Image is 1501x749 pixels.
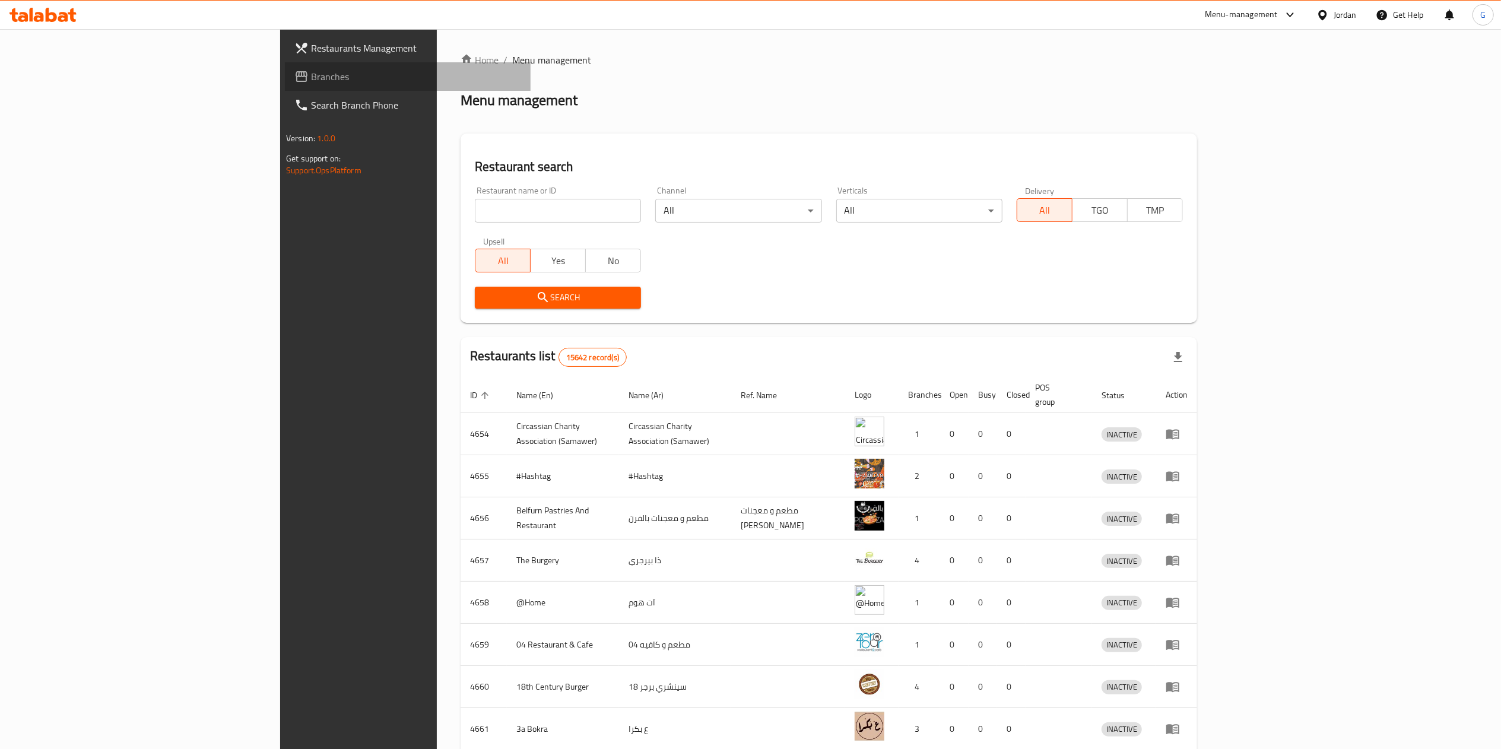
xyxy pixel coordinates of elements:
[855,459,884,488] img: #Hashtag
[475,249,531,272] button: All
[1166,595,1188,610] div: Menu
[1102,638,1142,652] span: INACTIVE
[1166,680,1188,694] div: Menu
[969,413,997,455] td: 0
[507,497,619,539] td: Belfurn Pastries And Restaurant
[285,34,531,62] a: Restaurants Management
[855,543,884,573] img: The Burgery
[507,413,619,455] td: ​Circassian ​Charity ​Association​ (Samawer)
[559,352,626,363] span: 15642 record(s)
[997,377,1026,413] th: Closed
[591,252,636,269] span: No
[899,582,940,624] td: 1
[516,388,569,402] span: Name (En)
[1166,637,1188,652] div: Menu
[1156,377,1197,413] th: Action
[969,539,997,582] td: 0
[836,199,1002,223] div: All
[899,377,940,413] th: Branches
[855,669,884,699] img: 18th Century Burger
[997,666,1026,708] td: 0
[470,347,627,367] h2: Restaurants list
[507,455,619,497] td: #Hashtag
[1102,596,1142,610] div: INACTIVE
[1077,202,1123,219] span: TGO
[845,377,899,413] th: Logo
[741,388,792,402] span: Ref. Name
[285,91,531,119] a: Search Branch Phone
[1166,427,1188,441] div: Menu
[286,131,315,146] span: Version:
[483,237,505,245] label: Upsell
[855,712,884,741] img: 3a Bokra
[1025,186,1055,195] label: Delivery
[969,377,997,413] th: Busy
[475,287,641,309] button: Search
[484,290,632,305] span: Search
[1022,202,1068,219] span: All
[619,624,731,666] td: مطعم و كافيه 04
[1102,680,1142,694] span: INACTIVE
[1102,388,1140,402] span: Status
[655,199,821,223] div: All
[940,539,969,582] td: 0
[507,624,619,666] td: 04 Restaurant & Cafe
[285,62,531,91] a: Branches
[461,53,1197,67] nav: breadcrumb
[1035,380,1078,409] span: POS group
[1102,512,1142,526] div: INACTIVE
[1166,553,1188,567] div: Menu
[855,585,884,615] img: @Home
[899,497,940,539] td: 1
[899,624,940,666] td: 1
[619,455,731,497] td: #Hashtag
[311,69,521,84] span: Branches
[940,582,969,624] td: 0
[1132,202,1178,219] span: TMP
[1166,722,1188,736] div: Menu
[1102,470,1142,484] span: INACTIVE
[1205,8,1278,22] div: Menu-management
[1102,469,1142,484] div: INACTIVE
[855,417,884,446] img: ​Circassian ​Charity ​Association​ (Samawer)
[1102,427,1142,442] div: INACTIVE
[1127,198,1183,222] button: TMP
[619,539,731,582] td: ذا بيرجري
[1480,8,1486,21] span: G
[585,249,641,272] button: No
[507,582,619,624] td: @Home
[311,98,521,112] span: Search Branch Phone
[619,413,731,455] td: ​Circassian ​Charity ​Association​ (Samawer)
[855,627,884,657] img: 04 Restaurant & Cafe
[311,41,521,55] span: Restaurants Management
[619,666,731,708] td: 18 سينشري برجر
[507,539,619,582] td: The Burgery
[969,666,997,708] td: 0
[286,163,361,178] a: Support.OpsPlatform
[1102,596,1142,610] span: INACTIVE
[1102,554,1142,568] span: INACTIVE
[480,252,526,269] span: All
[969,582,997,624] td: 0
[1164,343,1192,372] div: Export file
[1334,8,1357,21] div: Jordan
[997,582,1026,624] td: 0
[1102,512,1142,526] span: INACTIVE
[475,158,1183,176] h2: Restaurant search
[731,497,845,539] td: مطعم و معجنات [PERSON_NAME]
[619,497,731,539] td: مطعم و معجنات بالفرن
[558,348,627,367] div: Total records count
[940,666,969,708] td: 0
[286,151,341,166] span: Get support on:
[997,455,1026,497] td: 0
[899,539,940,582] td: 4
[940,413,969,455] td: 0
[940,455,969,497] td: 0
[1102,428,1142,442] span: INACTIVE
[940,624,969,666] td: 0
[969,624,997,666] td: 0
[969,455,997,497] td: 0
